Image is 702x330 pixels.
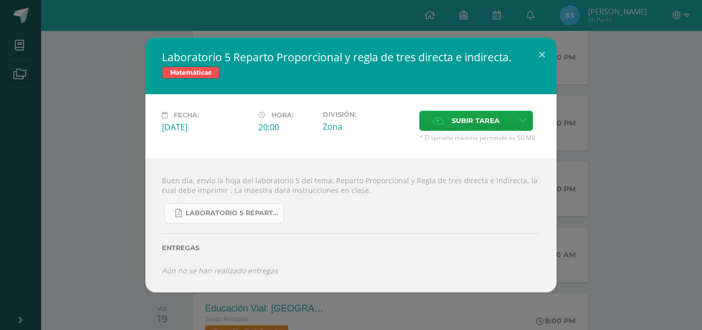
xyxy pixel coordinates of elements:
[164,203,284,223] a: Laboratorio 5 Reparto Proporcional.pdf
[527,38,557,73] button: Close (Esc)
[162,244,540,252] label: Entregas
[186,209,278,217] span: Laboratorio 5 Reparto Proporcional.pdf
[258,121,315,133] div: 20:00
[162,266,278,275] i: Aún no se han realizado entregas
[419,133,540,142] span: * El tamaño máximo permitido es 50 MB
[271,111,293,119] span: Hora:
[323,121,411,132] div: Zona
[162,66,219,79] span: Matemáticas
[162,50,540,64] h2: Laboratorio 5 Reparto Proporcional y regla de tres directa e indirecta.
[452,111,500,130] span: Subir tarea
[145,159,557,292] div: Buen día, envío la hoja del laboratorio 5 del tema: Reparto Proporcional y Regla de tres directa ...
[174,111,199,119] span: Fecha:
[323,111,411,118] label: División:
[162,121,250,133] div: [DATE]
